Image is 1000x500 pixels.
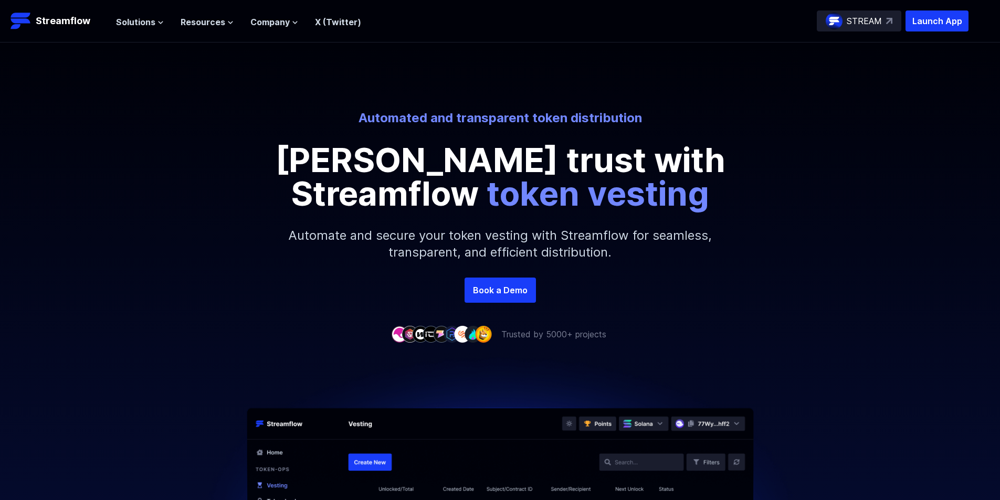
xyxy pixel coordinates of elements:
p: Trusted by 5000+ projects [501,328,606,341]
a: Book a Demo [465,278,536,303]
img: streamflow-logo-circle.png [826,13,843,29]
img: company-2 [402,326,418,342]
p: Automate and secure your token vesting with Streamflow for seamless, transparent, and efficient d... [275,210,726,278]
a: X (Twitter) [315,17,361,27]
a: Streamflow [10,10,106,31]
img: company-8 [465,326,481,342]
button: Solutions [116,16,164,28]
p: STREAM [847,15,882,27]
img: company-7 [454,326,471,342]
p: Automated and transparent token distribution [209,110,791,126]
img: company-5 [433,326,450,342]
img: company-1 [391,326,408,342]
span: Company [250,16,290,28]
img: company-6 [444,326,460,342]
img: top-right-arrow.svg [886,18,892,24]
img: company-4 [423,326,439,342]
a: STREAM [817,10,901,31]
img: company-3 [412,326,429,342]
p: Streamflow [36,14,90,28]
img: company-9 [475,326,492,342]
span: token vesting [487,173,709,214]
span: Resources [181,16,225,28]
span: Solutions [116,16,155,28]
button: Resources [181,16,234,28]
button: Launch App [906,10,969,31]
p: [PERSON_NAME] trust with Streamflow [264,143,736,210]
button: Company [250,16,298,28]
img: Streamflow Logo [10,10,31,31]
